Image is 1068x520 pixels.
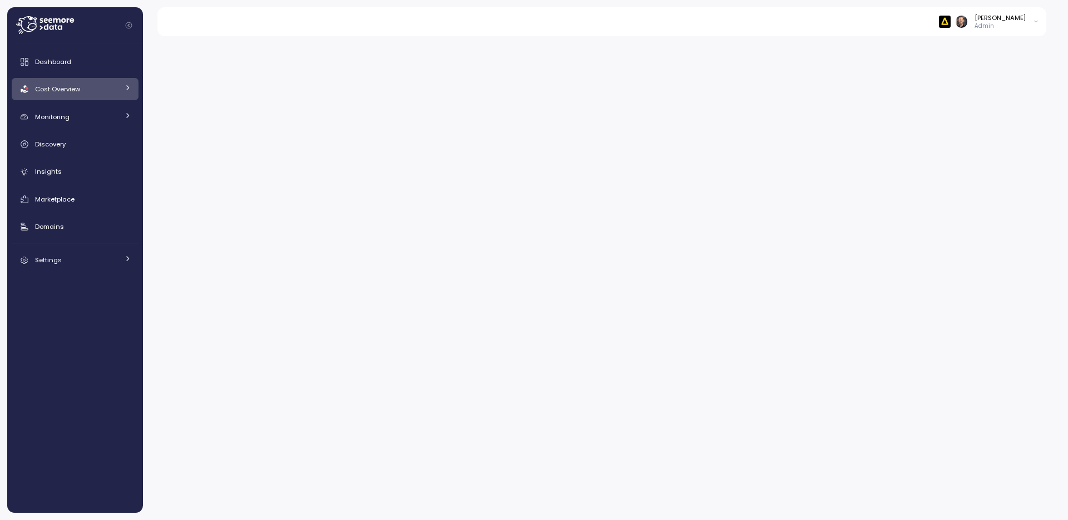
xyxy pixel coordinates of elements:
a: Discovery [12,133,139,155]
span: Insights [35,167,62,176]
span: Discovery [35,140,66,149]
a: Insights [12,161,139,183]
span: Domains [35,222,64,231]
img: ACg8ocI2dL-zei04f8QMW842o_HSSPOvX6ScuLi9DAmwXc53VPYQOcs=s96-c [956,16,967,27]
span: Settings [35,256,62,264]
a: Dashboard [12,51,139,73]
span: Cost Overview [35,85,80,94]
p: Admin [975,22,1026,30]
button: Collapse navigation [122,21,136,30]
a: Cost Overview [12,78,139,100]
span: Marketplace [35,195,75,204]
a: Marketplace [12,188,139,210]
span: Monitoring [35,112,70,121]
div: [PERSON_NAME] [975,13,1026,22]
a: Monitoring [12,106,139,128]
a: Settings [12,249,139,271]
span: Dashboard [35,57,71,66]
img: 6628aa71fabf670d87b811be.PNG [939,16,951,27]
a: Domains [12,215,139,238]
